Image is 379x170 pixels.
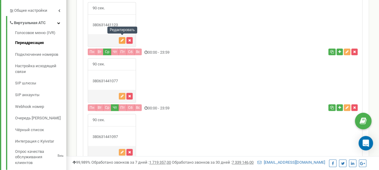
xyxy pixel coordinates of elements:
[118,49,127,55] button: Пт
[14,8,47,14] span: Общие настройки
[257,160,325,165] a: [EMAIL_ADDRESS][DOMAIN_NAME]
[149,160,171,165] u: 1 719 357,00
[15,112,66,124] a: Очередь [PERSON_NAME]
[9,16,66,28] a: Виртуальная АТС
[107,27,137,33] div: Редактировать
[232,160,254,165] u: 7 339 146,00
[9,4,66,16] a: Общие настройки
[88,49,96,55] button: Пн
[15,101,66,113] a: Webhook номер
[88,58,109,70] span: 90 сек.
[83,49,269,57] div: 00:00 - 23:59
[15,136,66,147] a: Интеграция с Kyivstar
[88,2,109,14] span: 90 сек.
[15,37,66,49] a: Переадресация
[15,147,66,166] a: Опрос качества обслуживания клиентовBeta
[15,77,66,89] a: SIP шлюзы
[15,60,66,77] a: Настройка исходящей связи
[111,104,119,111] button: Чт
[111,49,119,55] button: Чт
[88,134,136,140] div: 380631441097
[88,78,136,84] div: 380631441077
[15,124,66,136] a: Чёрный список
[358,136,373,150] div: Open Intercom Messenger
[88,22,136,28] div: 380631441123
[15,89,66,101] a: SIP аккаунты
[96,104,103,111] button: Вт
[103,49,111,55] button: Ср
[126,49,134,55] button: Сб
[88,114,109,126] span: 90 сек.
[15,49,66,61] a: Подключение номеров
[91,160,171,165] span: Обработано звонков за 7 дней :
[14,20,46,26] span: Виртуальная АТС
[126,104,134,111] button: Сб
[103,104,111,111] button: Ср
[88,104,96,111] button: Пн
[134,104,142,111] button: Вс
[134,49,142,55] button: Вс
[96,49,103,55] button: Вт
[83,104,269,112] div: 00:00 - 23:59
[15,30,66,37] a: Голосовое меню (IVR)
[172,160,254,165] span: Обработано звонков за 30 дней :
[118,104,127,111] button: Пт
[72,160,90,165] span: 99,989%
